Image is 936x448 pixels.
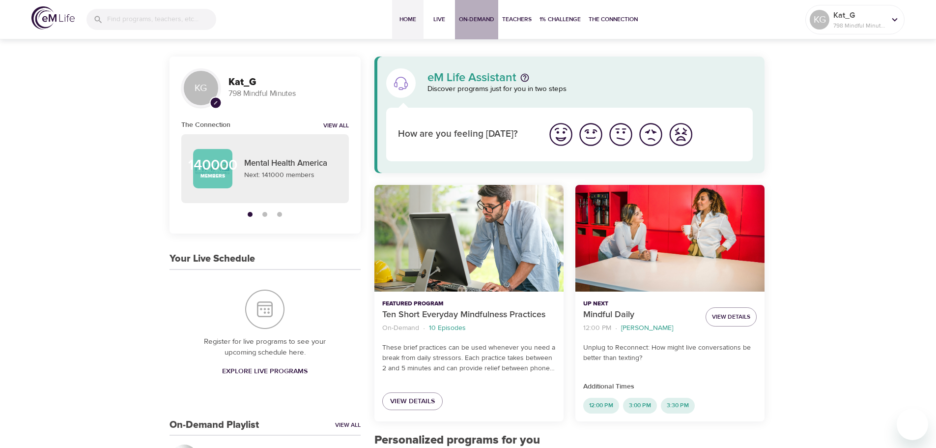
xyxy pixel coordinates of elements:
button: I'm feeling ok [606,119,636,149]
img: good [577,121,604,148]
p: Discover programs just for you in two steps [427,84,753,95]
img: Your Live Schedule [245,290,284,329]
div: KG [181,68,221,108]
p: 140000 [188,158,237,173]
nav: breadcrumb [583,322,698,335]
p: These brief practices can be used whenever you need a break from daily stressors. Each practice t... [382,343,556,374]
div: KG [810,10,829,30]
li: · [423,322,425,335]
a: View all notifications [323,122,349,130]
p: 12:00 PM [583,323,611,333]
p: Register for live programs to see your upcoming schedule here. [189,336,341,358]
nav: breadcrumb [382,322,556,335]
span: 3:30 PM [661,401,695,410]
p: Kat_G [833,9,885,21]
button: I'm feeling great [546,119,576,149]
span: Teachers [502,14,532,25]
p: Up Next [583,299,698,308]
img: eM Life Assistant [393,75,409,91]
img: bad [637,121,664,148]
span: Explore Live Programs [222,365,308,378]
p: Additional Times [583,382,757,392]
p: Featured Program [382,299,556,308]
button: I'm feeling good [576,119,606,149]
p: How are you feeling [DATE]? [398,127,534,142]
span: 1% Challenge [539,14,581,25]
p: Mental Health America [244,157,337,170]
div: 3:30 PM [661,398,695,414]
span: On-Demand [459,14,494,25]
span: Home [396,14,420,25]
button: Ten Short Everyday Mindfulness Practices [374,185,564,292]
a: View Details [382,392,443,411]
button: Mindful Daily [575,185,765,292]
button: I'm feeling bad [636,119,666,149]
div: 12:00 PM [583,398,619,414]
li: · [615,322,617,335]
button: View Details [706,307,757,327]
h2: Personalized programs for you [374,433,765,448]
img: logo [31,6,75,30]
a: Explore Live Programs [218,362,312,381]
p: On-Demand [382,323,419,333]
p: Unplug to Reconnect: How might live conversations be better than texting? [583,343,757,363]
p: Mindful Daily [583,308,698,322]
iframe: Button to launch messaging window [897,409,928,440]
input: Find programs, teachers, etc... [107,9,216,30]
div: 3:00 PM [623,398,657,414]
h3: Your Live Schedule [170,253,255,265]
button: I'm feeling worst [666,119,696,149]
span: 12:00 PM [583,401,619,410]
p: Next: 141000 members [244,170,337,180]
p: Ten Short Everyday Mindfulness Practices [382,308,556,322]
p: [PERSON_NAME] [621,323,673,333]
span: Live [427,14,451,25]
span: The Connection [589,14,638,25]
p: Members [200,173,225,180]
img: worst [667,121,694,148]
a: View All [335,421,361,429]
p: eM Life Assistant [427,72,516,84]
h3: Kat_G [228,77,349,88]
span: View Details [712,312,750,322]
p: 798 Mindful Minutes [228,88,349,99]
img: great [547,121,574,148]
h3: On-Demand Playlist [170,419,259,431]
img: ok [607,121,634,148]
h6: The Connection [181,119,230,130]
p: 10 Episodes [429,323,466,333]
span: 3:00 PM [623,401,657,410]
p: 798 Mindful Minutes [833,21,885,30]
span: View Details [390,395,435,408]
